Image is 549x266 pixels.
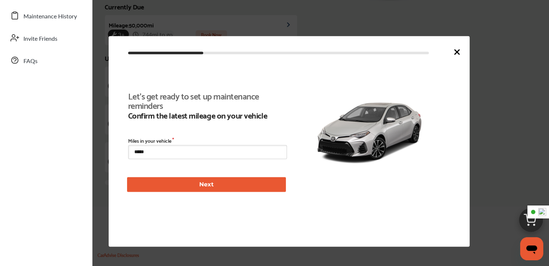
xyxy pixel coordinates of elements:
b: Confirm the latest mileage on your vehicle [128,110,282,120]
a: Maintenance History [6,6,85,25]
span: Invite Friends [23,34,57,44]
span: FAQs [23,57,38,66]
img: cart_icon.3d0951e8.svg [514,205,548,239]
button: Next [127,177,286,192]
a: Invite Friends [6,28,85,47]
img: 12892_st0640_046.jpg [313,89,426,174]
label: Miles in your vehicle [128,138,287,143]
span: Maintenance History [23,12,77,21]
b: Let's get ready to set up maintenance reminders [128,91,282,110]
a: FAQs [6,51,85,70]
iframe: Button to launch messaging window [520,237,543,260]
